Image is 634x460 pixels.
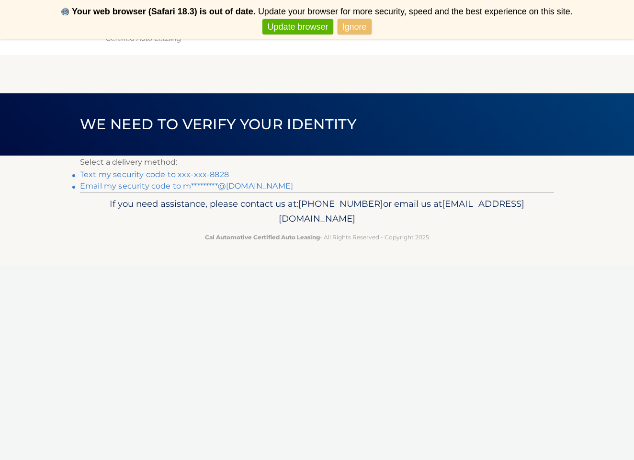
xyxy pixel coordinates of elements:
strong: Cal Automotive Certified Auto Leasing [205,234,320,241]
span: [PHONE_NUMBER] [298,198,383,209]
a: Update browser [262,19,333,35]
span: Update your browser for more security, speed and the best experience on this site. [258,7,573,16]
a: Text my security code to xxx-xxx-8828 [80,170,229,179]
p: - All Rights Reserved - Copyright 2025 [86,232,548,242]
b: Your web browser (Safari 18.3) is out of date. [72,7,256,16]
p: Select a delivery method: [80,156,554,169]
span: We need to verify your identity [80,115,356,133]
a: Email my security code to m*********@[DOMAIN_NAME] [80,181,293,191]
p: If you need assistance, please contact us at: or email us at [86,196,548,227]
a: Ignore [338,19,372,35]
